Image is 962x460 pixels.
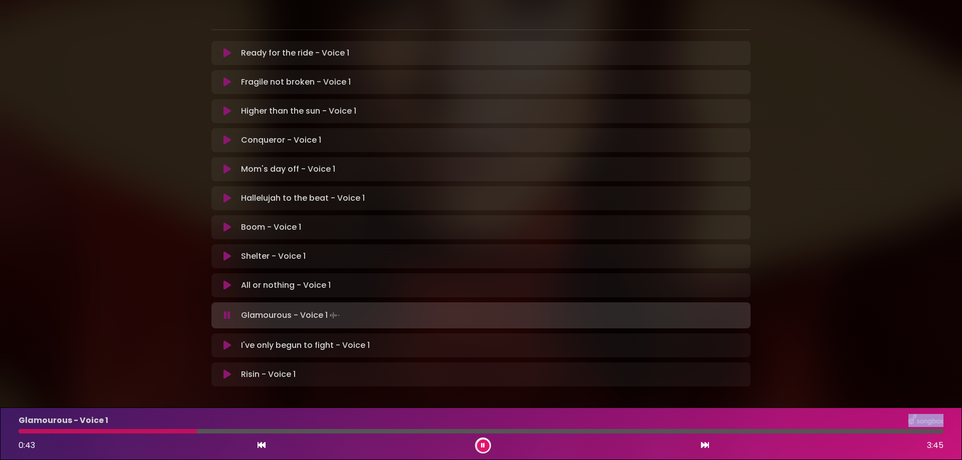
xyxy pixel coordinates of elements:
p: Glamourous - Voice 1 [241,308,342,322]
p: Risin - Voice 1 [241,368,296,380]
p: Glamourous - Voice 1 [19,414,108,426]
p: All or nothing - Voice 1 [241,279,331,291]
p: Higher than the sun - Voice 1 [241,105,356,117]
p: I've only begun to fight - Voice 1 [241,339,370,351]
p: Mom's day off - Voice 1 [241,163,335,175]
p: Hallelujah to the beat - Voice 1 [241,192,365,204]
p: Conqueror - Voice 1 [241,134,321,146]
p: Boom - Voice 1 [241,221,301,233]
p: Ready for the ride - Voice 1 [241,47,349,59]
p: Shelter - Voice 1 [241,250,306,262]
img: waveform4.gif [328,308,342,322]
img: songbox-logo-white.png [908,414,943,427]
p: Fragile not broken - Voice 1 [241,76,351,88]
